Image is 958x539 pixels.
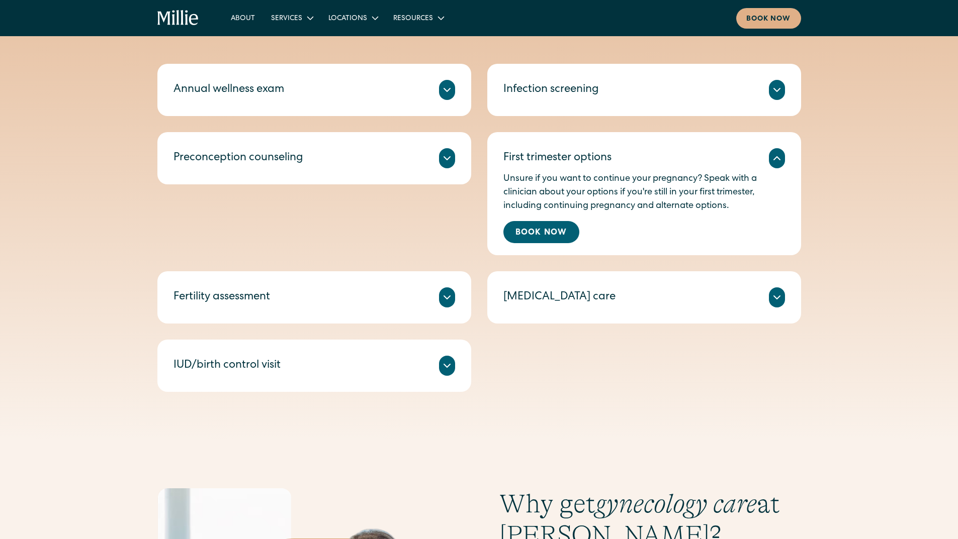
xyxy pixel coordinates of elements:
[173,289,270,306] div: Fertility assessment
[736,8,801,29] a: Book now
[393,14,433,24] div: Resources
[503,150,612,167] div: First trimester options
[320,10,385,26] div: Locations
[263,10,320,26] div: Services
[271,14,302,24] div: Services
[503,221,579,243] a: Book Now
[223,10,263,26] a: About
[173,82,284,98] div: Annual wellness exam
[503,82,599,98] div: Infection screening
[503,289,616,306] div: [MEDICAL_DATA] care
[503,172,785,213] p: Unsure if you want to continue your pregnancy? Speak with a clinician about your options if you'r...
[595,489,757,519] em: gynecology care
[746,14,791,25] div: Book now
[173,150,303,167] div: Preconception counseling
[385,10,451,26] div: Resources
[157,10,199,26] a: home
[173,358,281,374] div: IUD/birth control visit
[328,14,367,24] div: Locations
